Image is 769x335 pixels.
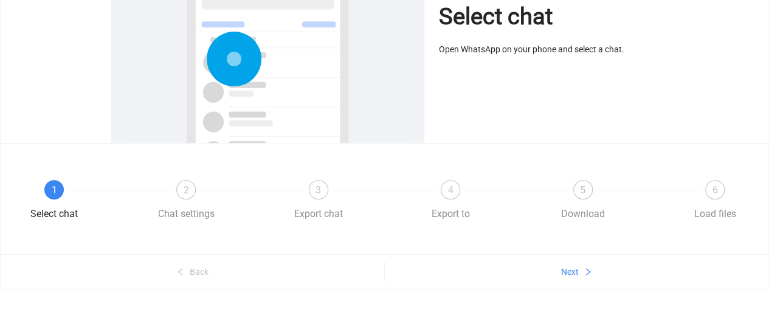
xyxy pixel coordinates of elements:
div: 2Chat settings [151,180,283,224]
div: Open WhatsApp on your phone and select a chat. [439,43,658,56]
div: 4Export to [415,180,547,224]
div: Select chat [30,204,78,224]
div: 6Load files [680,180,750,224]
span: 6 [712,184,718,196]
span: 4 [448,184,453,196]
div: Download [561,204,605,224]
span: right [584,268,592,277]
div: Chat settings [158,204,215,224]
button: Nextright [385,262,769,281]
div: Load files [694,204,736,224]
div: 1Select chat [19,180,151,224]
div: 3Export chat [283,180,415,224]
button: leftBack [1,262,384,281]
span: 2 [184,184,189,196]
div: Export to [432,204,470,224]
span: 1 [52,184,57,196]
div: 5Download [548,180,680,224]
span: 3 [316,184,321,196]
span: 5 [580,184,585,196]
div: Export chat [294,204,343,224]
span: Next [561,265,579,278]
h1: Select chat [439,2,658,31]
